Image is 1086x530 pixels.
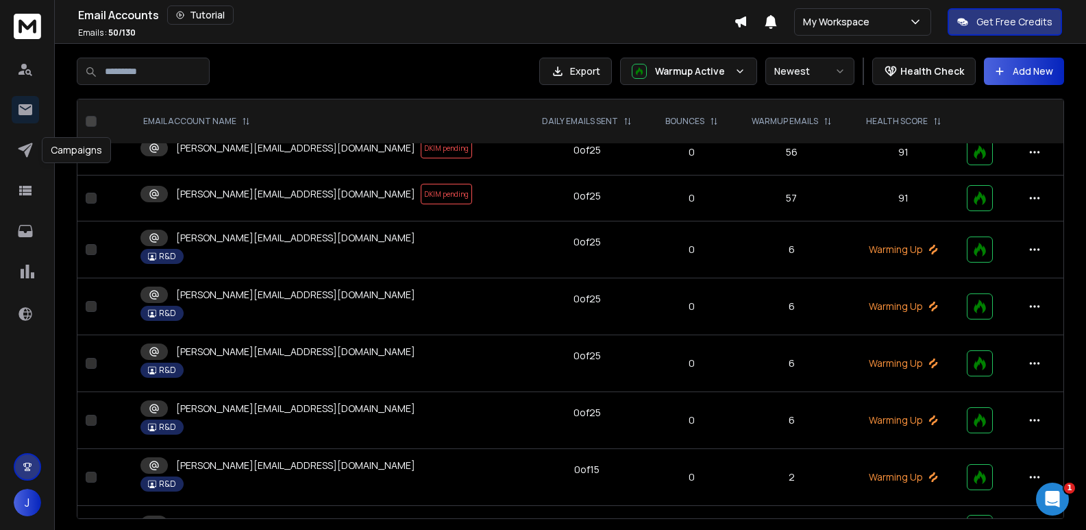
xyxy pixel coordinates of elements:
[421,184,472,204] span: DKIM pending
[412,5,438,32] button: Collapse window
[176,402,415,415] p: [PERSON_NAME][EMAIL_ADDRESS][DOMAIN_NAME]
[948,8,1062,36] button: Get Free Credits
[976,15,1052,29] p: Get Free Credits
[1064,483,1075,494] span: 1
[176,141,415,155] p: [PERSON_NAME][EMAIL_ADDRESS][DOMAIN_NAME]
[803,15,875,29] p: My Workspace
[573,143,601,157] div: 0 of 25
[42,137,111,163] div: Campaigns
[857,413,950,427] p: Warming Up
[78,5,734,25] div: Email Accounts
[857,300,950,313] p: Warming Up
[14,489,41,516] button: J
[734,221,849,278] td: 6
[167,5,234,25] button: Tutorial
[143,116,250,127] div: EMAIL ACCOUNT NAME
[658,191,726,205] p: 0
[108,27,136,38] span: 50 / 130
[176,345,415,359] p: [PERSON_NAME][EMAIL_ADDRESS][DOMAIN_NAME]
[176,187,415,201] p: [PERSON_NAME][EMAIL_ADDRESS][DOMAIN_NAME]
[734,335,849,392] td: 6
[658,300,726,313] p: 0
[1036,483,1069,516] iframe: Intercom live chat
[539,58,612,85] button: Export
[573,292,601,306] div: 0 of 25
[159,251,176,262] p: R&D
[849,176,959,221] td: 91
[734,130,849,176] td: 56
[658,145,726,159] p: 0
[734,449,849,506] td: 2
[984,58,1064,85] button: Add New
[866,116,928,127] p: HEALTH SCORE
[9,5,35,32] button: go back
[176,459,415,472] p: [PERSON_NAME][EMAIL_ADDRESS][DOMAIN_NAME]
[658,470,726,484] p: 0
[176,231,415,245] p: [PERSON_NAME][EMAIL_ADDRESS][DOMAIN_NAME]
[734,176,849,221] td: 57
[574,463,600,477] div: 0 of 15
[573,406,601,420] div: 0 of 25
[658,413,726,427] p: 0
[734,392,849,449] td: 6
[159,365,176,376] p: R&D
[655,64,729,78] p: Warmup Active
[658,357,726,370] p: 0
[734,278,849,335] td: 6
[573,235,601,249] div: 0 of 25
[658,243,726,256] p: 0
[573,189,601,203] div: 0 of 25
[159,308,176,319] p: R&D
[665,116,704,127] p: BOUNCES
[849,130,959,176] td: 91
[159,422,176,433] p: R&D
[900,64,964,78] p: Health Check
[78,27,136,38] p: Emails :
[438,5,462,30] div: Close
[752,116,818,127] p: WARMUP EMAILS
[176,288,415,302] p: [PERSON_NAME][EMAIL_ADDRESS][DOMAIN_NAME]
[857,357,950,370] p: Warming Up
[159,479,176,490] p: R&D
[857,470,950,484] p: Warming Up
[872,58,976,85] button: Health Check
[765,58,854,85] button: Newest
[857,243,950,256] p: Warming Up
[542,116,618,127] p: DAILY EMAILS SENT
[573,349,601,363] div: 0 of 25
[421,138,472,158] span: DKIM pending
